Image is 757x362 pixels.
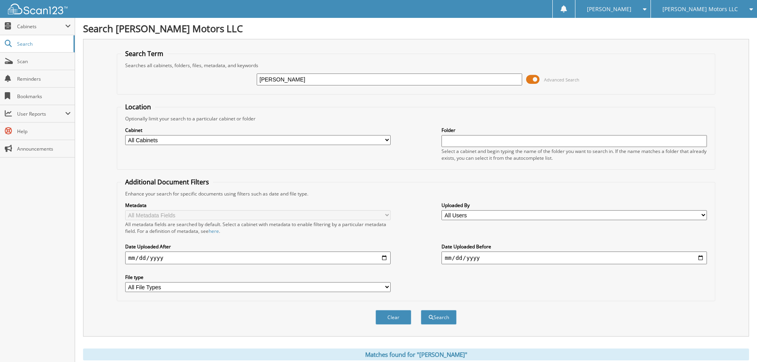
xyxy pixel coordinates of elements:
[421,310,457,325] button: Search
[121,178,213,186] legend: Additional Document Filters
[662,7,738,12] span: [PERSON_NAME] Motors LLC
[121,103,155,111] legend: Location
[8,4,68,14] img: scan123-logo-white.svg
[17,75,71,82] span: Reminders
[121,115,711,122] div: Optionally limit your search to a particular cabinet or folder
[209,228,219,234] a: here
[17,128,71,135] span: Help
[125,202,391,209] label: Metadata
[376,310,411,325] button: Clear
[17,110,65,117] span: User Reports
[121,49,167,58] legend: Search Term
[83,22,749,35] h1: Search [PERSON_NAME] Motors LLC
[17,23,65,30] span: Cabinets
[125,243,391,250] label: Date Uploaded After
[125,252,391,264] input: start
[441,202,707,209] label: Uploaded By
[17,93,71,100] span: Bookmarks
[121,62,711,69] div: Searches all cabinets, folders, files, metadata, and keywords
[125,221,391,234] div: All metadata fields are searched by default. Select a cabinet with metadata to enable filtering b...
[17,41,70,47] span: Search
[441,243,707,250] label: Date Uploaded Before
[17,58,71,65] span: Scan
[121,190,711,197] div: Enhance your search for specific documents using filters such as date and file type.
[17,145,71,152] span: Announcements
[441,127,707,134] label: Folder
[441,148,707,161] div: Select a cabinet and begin typing the name of the folder you want to search in. If the name match...
[125,274,391,281] label: File type
[544,77,579,83] span: Advanced Search
[83,348,749,360] div: Matches found for "[PERSON_NAME]"
[441,252,707,264] input: end
[125,127,391,134] label: Cabinet
[587,7,631,12] span: [PERSON_NAME]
